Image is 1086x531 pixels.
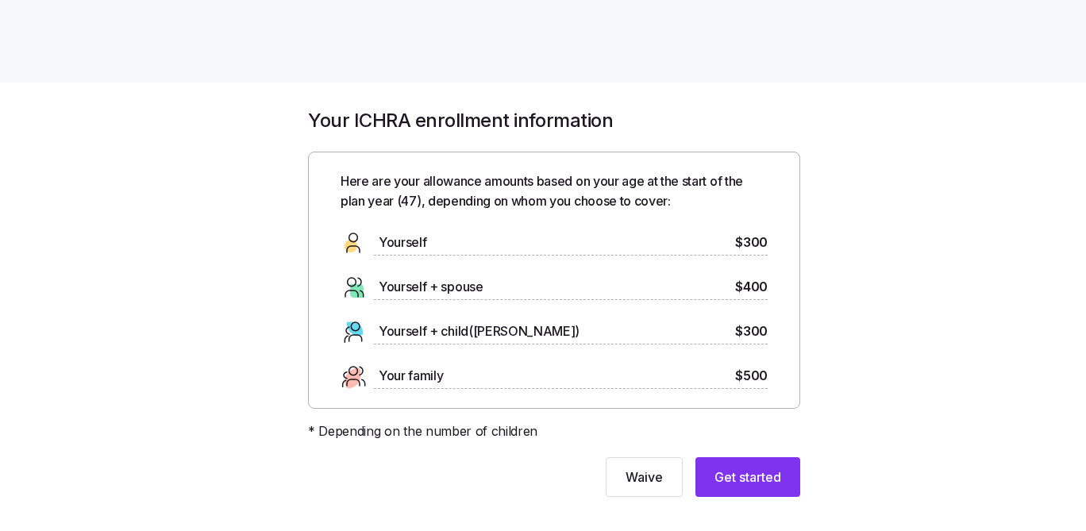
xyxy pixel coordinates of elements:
span: Yourself + spouse [379,277,483,297]
span: Waive [626,468,663,487]
span: Here are your allowance amounts based on your age at the start of the plan year ( 47 ), depending... [341,171,768,211]
h1: Your ICHRA enrollment information [308,108,800,133]
button: Get started [695,457,800,497]
span: Get started [714,468,781,487]
span: Yourself + child([PERSON_NAME]) [379,321,580,341]
span: $300 [735,321,768,341]
span: $300 [735,233,768,252]
span: $500 [735,366,768,386]
span: $400 [735,277,768,297]
span: Yourself [379,233,426,252]
button: Waive [606,457,683,497]
span: * Depending on the number of children [308,421,537,441]
span: Your family [379,366,443,386]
